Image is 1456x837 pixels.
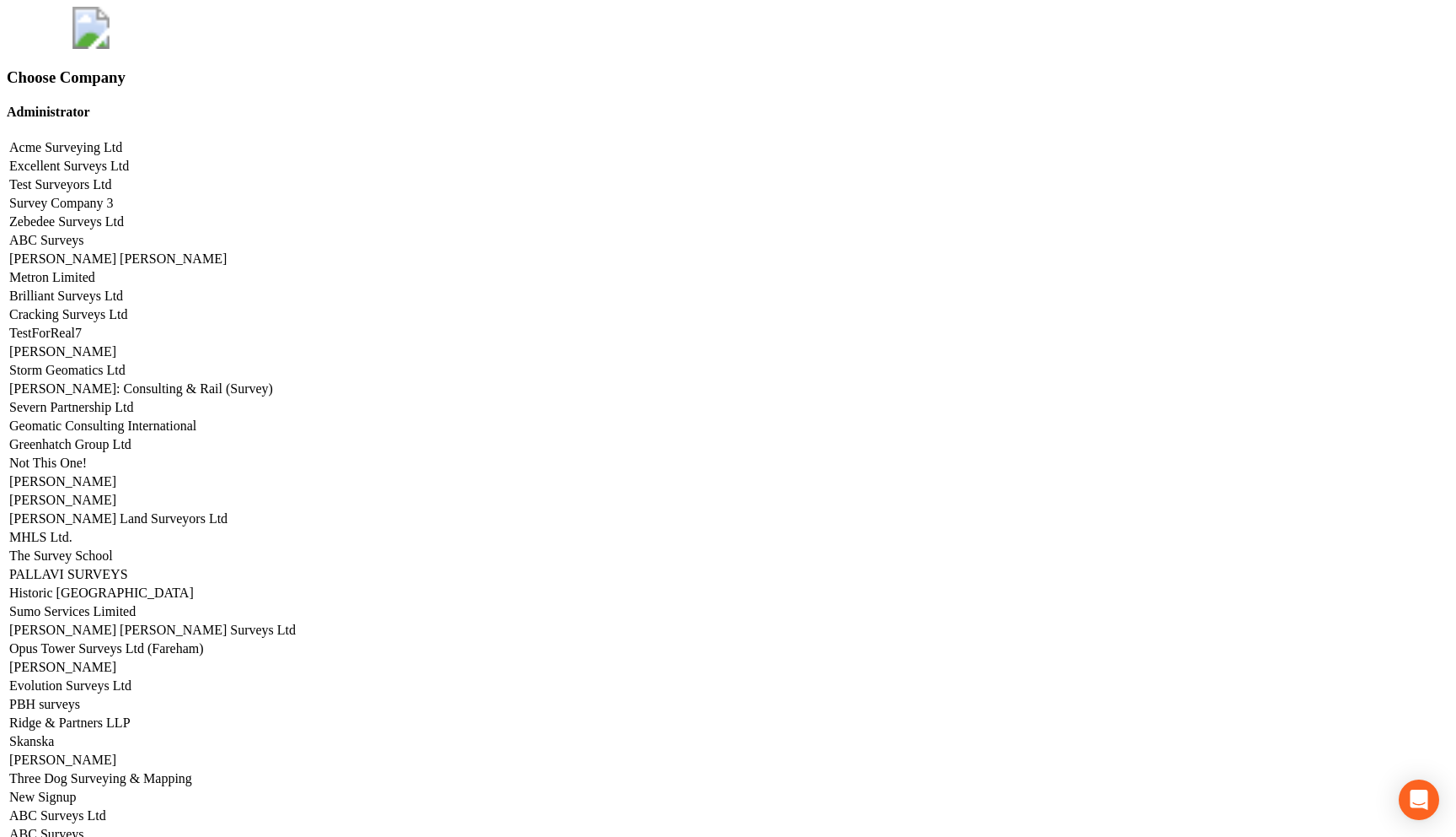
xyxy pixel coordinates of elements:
[9,251,227,266] a: [PERSON_NAME] [PERSON_NAME]
[9,641,204,656] a: Opus Tower Surveys Ltd (Fareham)
[9,344,116,359] a: [PERSON_NAME]
[9,474,116,489] a: [PERSON_NAME]
[9,270,95,284] a: Metron Limited
[9,381,273,396] a: [PERSON_NAME]: Consulting & Rail (Survey)
[9,196,114,210] a: Survey Company 3
[1399,780,1439,820] div: Open Intercom Messenger
[9,159,129,173] a: Excellent Surveys Ltd
[9,548,113,563] a: The Survey School
[9,493,116,507] a: [PERSON_NAME]
[7,68,1449,87] h3: Choose Company
[9,753,116,767] a: [PERSON_NAME]
[9,418,196,433] a: Geomatic Consulting International
[9,363,126,377] a: Storm Geomatics Ltd
[9,400,134,414] a: Severn Partnership Ltd
[9,567,128,581] a: PALLAVI SURVEYS
[9,697,80,711] a: PBH surveys
[9,326,82,340] a: TestForReal7
[9,808,106,823] a: ABC Surveys Ltd
[9,214,124,229] a: Zebedee Surveys Ltd
[9,530,72,544] a: MHLS Ltd.
[9,734,54,748] a: Skanska
[9,790,77,804] a: New Signup
[9,678,131,693] a: Evolution Surveys Ltd
[9,604,136,618] a: Sumo Services Limited
[7,105,1449,120] h4: Administrator
[9,140,122,154] a: Acme Surveying Ltd
[9,307,127,321] a: Cracking Surveys Ltd
[9,586,194,600] a: Historic [GEOGRAPHIC_DATA]
[9,289,123,303] a: Brilliant Surveys Ltd
[9,437,131,451] a: Greenhatch Group Ltd
[9,177,112,192] a: Test Surveyors Ltd
[9,456,87,470] a: Not This One!
[9,771,192,786] a: Three Dog Surveying & Mapping
[9,233,83,247] a: ABC Surveys
[9,623,296,637] a: [PERSON_NAME] [PERSON_NAME] Surveys Ltd
[9,511,227,526] a: [PERSON_NAME] Land Surveyors Ltd
[9,715,130,730] a: Ridge & Partners LLP
[9,660,116,674] a: [PERSON_NAME]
